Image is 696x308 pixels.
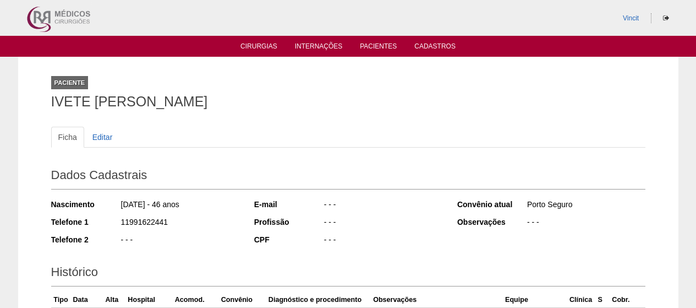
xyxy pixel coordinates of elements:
th: Acomod. [173,292,219,308]
a: Ficha [51,127,84,148]
th: Observações [371,292,503,308]
div: Porto Seguro [526,199,645,213]
div: Telefone 2 [51,234,120,245]
a: Cadastros [414,42,456,53]
h1: IVETE [PERSON_NAME] [51,95,645,109]
div: Nascimento [51,199,120,210]
div: - - - [323,234,442,248]
th: Equipe [503,292,567,308]
div: E-mail [254,199,323,210]
div: Profissão [254,217,323,228]
a: Editar [85,127,120,148]
a: Internações [295,42,343,53]
i: Sair [663,15,669,21]
th: Cobr. [610,292,633,308]
th: Hospital [125,292,172,308]
a: Vincit [623,14,639,22]
div: 11991622441 [120,217,239,230]
div: - - - [526,217,645,230]
th: Data [71,292,98,308]
div: - - - [120,234,239,248]
h2: Histórico [51,261,645,287]
th: Convênio [219,292,266,308]
div: Observações [457,217,526,228]
th: Alta [98,292,125,308]
a: Pacientes [360,42,397,53]
div: Convênio atual [457,199,526,210]
div: Paciente [51,76,89,89]
div: [DATE] - 46 anos [120,199,239,213]
div: Telefone 1 [51,217,120,228]
div: - - - [323,199,442,213]
th: S [596,292,610,308]
th: Tipo [51,292,71,308]
h2: Dados Cadastrais [51,164,645,190]
a: Cirurgias [240,42,277,53]
div: CPF [254,234,323,245]
th: Clínica [567,292,596,308]
div: - - - [323,217,442,230]
th: Diagnóstico e procedimento [266,292,371,308]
